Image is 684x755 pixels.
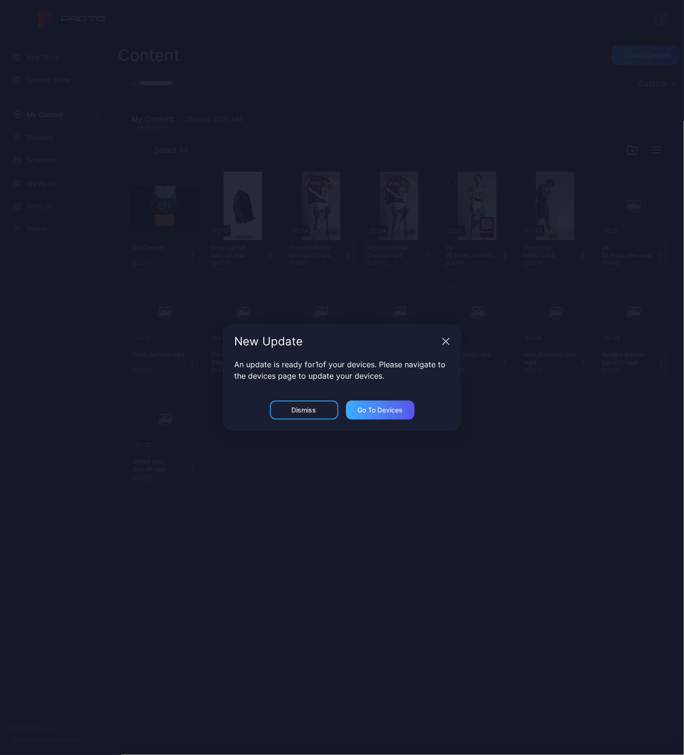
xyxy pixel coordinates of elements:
p: An update is ready for 1 of your devices. Please navigate to the devices page to update your devi... [235,359,450,382]
div: Go to devices [357,406,403,414]
div: New Update [235,336,438,347]
div: Dismiss [292,406,317,414]
button: Go to devices [346,401,415,420]
button: Dismiss [270,401,338,420]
